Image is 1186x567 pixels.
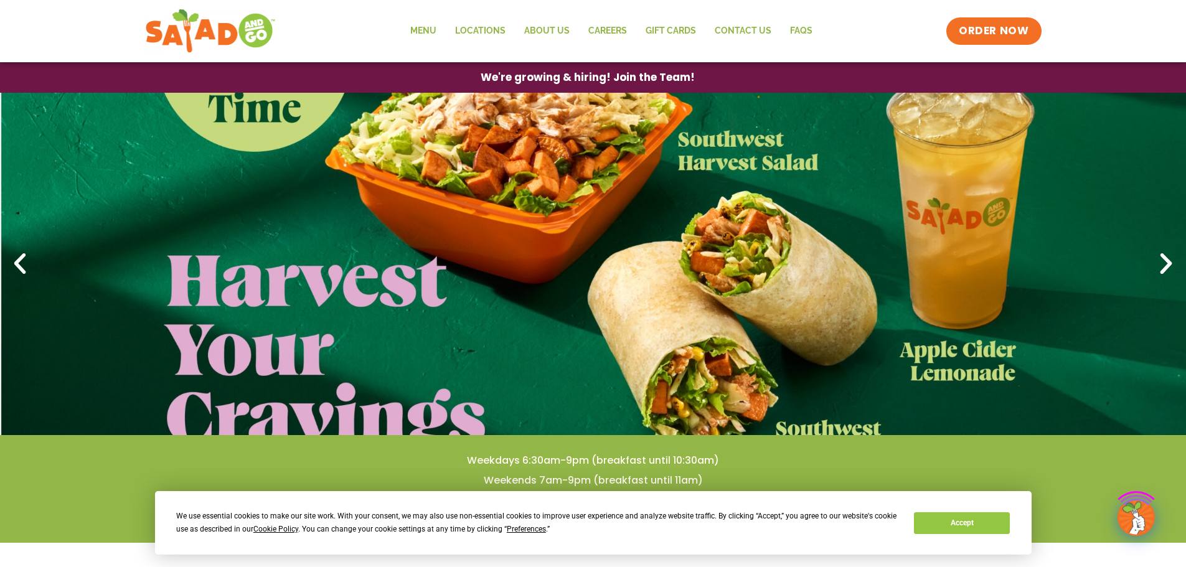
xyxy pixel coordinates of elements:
[401,17,446,45] a: Menu
[25,474,1161,487] h4: Weekends 7am-9pm (breakfast until 11am)
[253,525,298,533] span: Cookie Policy
[176,510,899,536] div: We use essential cookies to make our site work. With your consent, we may also use non-essential ...
[25,454,1161,467] h4: Weekdays 6:30am-9pm (breakfast until 10:30am)
[481,72,695,83] span: We're growing & hiring! Join the Team!
[462,63,713,92] a: We're growing & hiring! Join the Team!
[145,6,276,56] img: new-SAG-logo-768×292
[781,17,822,45] a: FAQs
[446,17,515,45] a: Locations
[636,17,705,45] a: GIFT CARDS
[155,491,1032,555] div: Cookie Consent Prompt
[705,17,781,45] a: Contact Us
[579,17,636,45] a: Careers
[946,17,1041,45] a: ORDER NOW
[507,525,546,533] span: Preferences
[914,512,1010,534] button: Accept
[401,17,822,45] nav: Menu
[515,17,579,45] a: About Us
[959,24,1028,39] span: ORDER NOW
